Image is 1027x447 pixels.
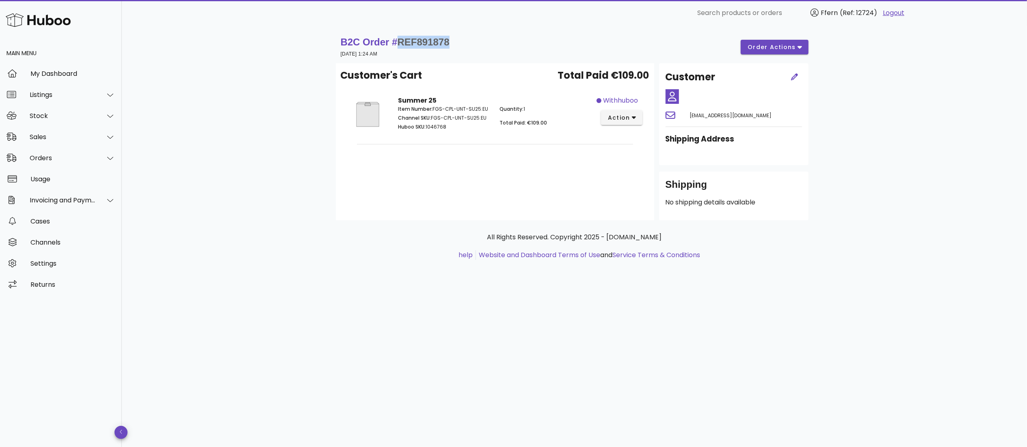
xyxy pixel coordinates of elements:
span: action [608,114,630,122]
div: Usage [30,175,115,183]
a: help [458,250,473,260]
span: Item Number: [398,105,432,112]
p: No shipping details available [666,198,802,207]
button: order actions [741,40,808,54]
a: Service Terms & Conditions [612,250,700,260]
p: FGS-CPL-UNT-SU25:EU [398,114,490,122]
span: Customer's Cart [341,68,422,83]
img: Huboo Logo [6,11,71,29]
p: 1046768 [398,123,490,131]
img: Product Image [347,96,388,133]
span: Ffern [821,8,838,17]
div: Sales [30,133,96,141]
span: Huboo SKU: [398,123,426,130]
div: Channels [30,239,115,246]
div: My Dashboard [30,70,115,77]
span: Total Paid: €109.00 [499,119,547,126]
span: [EMAIL_ADDRESS][DOMAIN_NAME] [690,112,772,119]
p: All Rights Reserved. Copyright 2025 - [DOMAIN_NAME] [342,232,807,242]
div: Invoicing and Payments [30,196,96,204]
a: Logout [883,8,904,18]
div: Shipping [666,178,802,198]
li: and [476,250,700,260]
div: Stock [30,112,96,120]
div: Orders [30,154,96,162]
span: REF891878 [398,37,450,47]
span: Channel SKU: [398,114,431,121]
h3: Shipping Address [666,133,802,145]
span: (Ref: 12724) [840,8,877,17]
a: Website and Dashboard Terms of Use [479,250,600,260]
span: Total Paid €109.00 [558,68,649,83]
small: [DATE] 1:24 AM [341,51,378,57]
div: Listings [30,91,96,99]
strong: B2C Order # [341,37,450,47]
div: Settings [30,260,115,267]
div: Cases [30,217,115,225]
p: 1 [499,105,592,113]
span: withhuboo [603,96,638,105]
button: action [601,110,643,125]
span: Quantity: [499,105,523,112]
span: order actions [747,43,796,52]
h2: Customer [666,70,716,84]
strong: Summer 25 [398,96,437,105]
p: FGS-CPL-UNT-SU25:EU [398,105,490,113]
div: Returns [30,281,115,288]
